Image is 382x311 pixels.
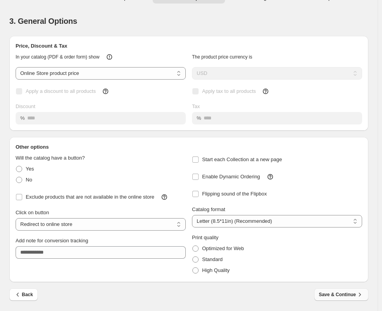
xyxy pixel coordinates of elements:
span: High Quality [202,267,230,273]
span: Apply a discount to all products [26,88,96,94]
span: Start each Collection at a new page [202,156,282,162]
span: Yes [26,166,34,172]
span: Apply tax to all products [202,88,256,94]
span: Will the catalog have a button? [16,155,85,161]
span: % [20,115,25,121]
span: % [197,115,201,121]
span: Add note for conversion tracking [16,238,88,243]
span: 3. General Options [9,17,77,25]
span: In your catalog (PDF & order form) show [16,54,99,60]
span: No [26,177,32,183]
span: Enable Dynamic Ordering [202,174,260,179]
h2: Other options [16,143,362,151]
button: Save & Continue [314,288,368,301]
span: Back [14,291,33,299]
span: Optimized for Web [202,245,244,251]
span: Tax [192,103,200,109]
span: The product price currency is [192,54,252,60]
span: Save & Continue [319,291,364,299]
span: Flipping sound of the Flipbox [202,191,267,197]
span: Exclude products that are not available in the online store [26,194,154,200]
span: Discount [16,103,35,109]
span: Click on button [16,210,49,215]
span: Standard [202,256,223,262]
button: Back [9,288,38,301]
span: Catalog format [192,206,225,212]
h2: Price, Discount & Tax [16,42,362,50]
span: Print quality [192,235,218,240]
